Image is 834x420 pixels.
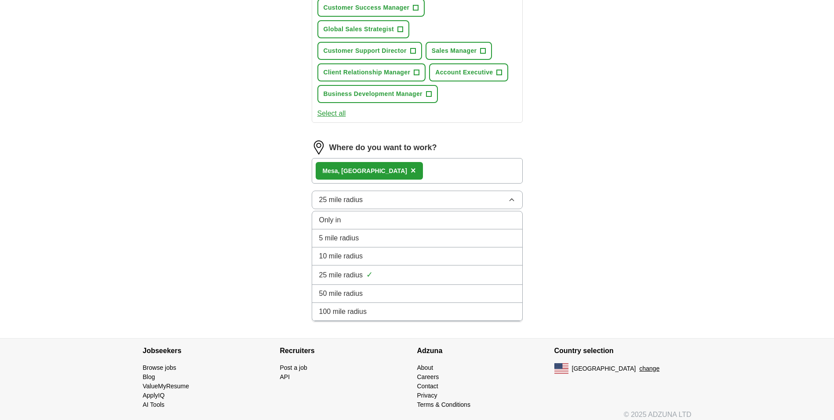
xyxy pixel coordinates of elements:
[323,166,407,176] div: , [GEOGRAPHIC_DATA]
[417,392,437,399] a: Privacy
[319,233,359,243] span: 5 mile radius
[329,142,437,154] label: Where do you want to work?
[143,383,189,390] a: ValueMyResume
[429,63,508,81] button: Account Executive
[324,46,407,55] span: Customer Support Director
[417,364,433,371] a: About
[323,167,338,174] strong: Mesa
[432,46,477,55] span: Sales Manager
[324,25,394,34] span: Global Sales Strategist
[324,3,410,12] span: Customer Success Manager
[143,401,165,408] a: AI Tools
[143,392,165,399] a: ApplyIQ
[317,85,438,103] button: Business Development Manager
[280,373,290,380] a: API
[411,166,416,175] span: ×
[366,269,373,281] span: ✓
[319,195,363,205] span: 25 mile radius
[417,373,439,380] a: Careers
[554,363,568,374] img: US flag
[143,364,176,371] a: Browse jobs
[324,89,422,99] span: Business Development Manager
[417,401,470,408] a: Terms & Conditions
[319,215,341,225] span: Only in
[554,339,692,363] h4: Country selection
[319,288,363,299] span: 50 mile radius
[639,364,659,373] button: change
[312,191,523,209] button: 25 mile radius
[417,383,438,390] a: Contact
[435,68,493,77] span: Account Executive
[317,20,410,38] button: Global Sales Strategist
[280,364,307,371] a: Post a job
[317,108,346,119] button: Select all
[411,164,416,177] button: ×
[312,140,326,155] img: location.png
[317,63,426,81] button: Client Relationship Manager
[143,373,155,380] a: Blog
[572,364,636,373] span: [GEOGRAPHIC_DATA]
[319,251,363,262] span: 10 mile radius
[324,68,411,77] span: Client Relationship Manager
[319,306,367,317] span: 100 mile radius
[319,270,363,280] span: 25 mile radius
[426,42,492,60] button: Sales Manager
[317,42,422,60] button: Customer Support Director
